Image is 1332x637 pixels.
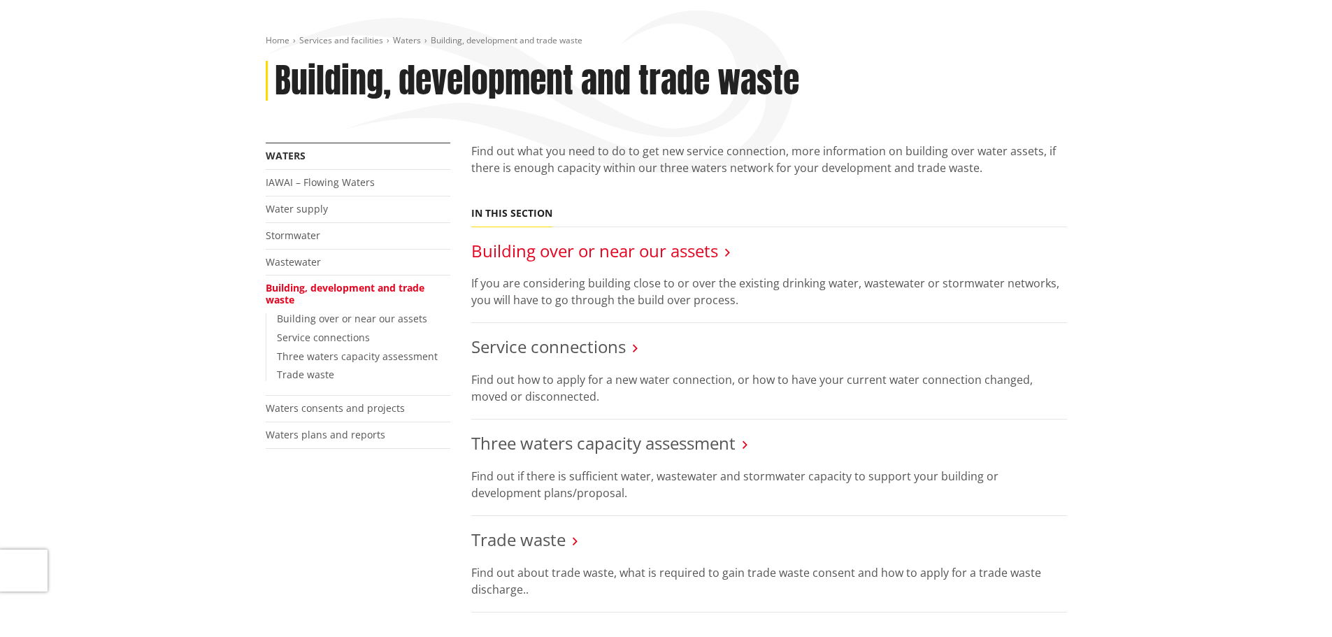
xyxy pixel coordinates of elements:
[299,34,383,46] a: Services and facilities
[266,35,1067,47] nav: breadcrumb
[471,564,1067,598] p: Find out about trade waste, what is required to gain trade waste consent and how to apply for a t...
[471,468,1067,501] p: Find out if there is sufficient water, wastewater and stormwater capacity to support your buildin...
[266,176,375,189] a: IAWAI – Flowing Waters
[266,401,405,415] a: Waters consents and projects
[277,312,427,325] a: Building over or near our assets
[266,428,385,441] a: Waters plans and reports
[393,34,421,46] a: Waters
[471,143,1067,193] p: Find out what you need to do to get new service connection, more information on building over wat...
[266,202,328,215] a: Water supply
[277,368,334,381] a: Trade waste
[266,34,289,46] a: Home
[471,528,566,551] a: Trade waste
[277,350,438,363] a: Three waters capacity assessment
[1268,578,1318,629] iframe: Messenger Launcher
[471,239,718,262] a: Building over or near our assets
[266,229,320,242] a: Stormwater
[266,281,424,306] a: Building, development and trade waste
[471,335,626,358] a: Service connections
[471,371,1067,405] p: Find out how to apply for a new water connection, or how to have your current water connection ch...
[266,149,306,162] a: Waters
[275,61,799,101] h1: Building, development and trade waste
[277,331,370,344] a: Service connections
[431,34,582,46] span: Building, development and trade waste
[471,431,736,455] a: Three waters capacity assessment
[471,275,1067,308] p: If you are considering building close to or over the existing drinking water, wastewater or storm...
[471,208,552,220] h5: In this section
[266,255,321,269] a: Wastewater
